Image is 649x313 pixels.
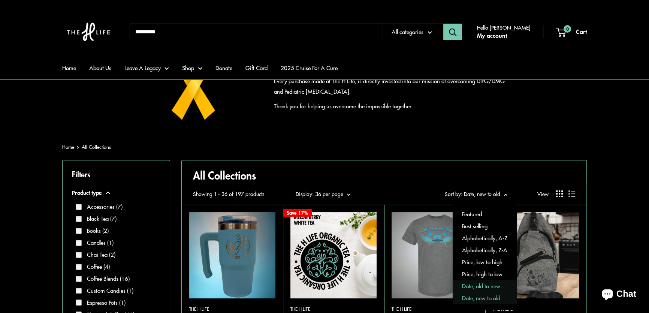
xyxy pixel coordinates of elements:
[283,209,312,217] span: Save 17%
[564,25,571,33] span: 0
[493,306,579,313] a: The H Life
[556,190,563,197] button: Display products as grid
[89,63,111,73] a: About Us
[82,143,111,150] a: All Collections
[62,143,74,150] a: Home
[445,190,500,198] span: Sort by: Date, new to old
[72,187,160,198] button: Product type
[130,24,382,40] input: Search...
[281,63,338,73] a: 2025 Cruise For A Cure
[82,226,109,235] label: Books (2)
[296,190,343,198] span: Display: 36 per page
[453,268,517,280] button: Price, high to low
[453,280,517,292] button: Date, old to new
[189,212,275,298] img: Believer In Hope Tough2Gether Box
[453,256,517,268] button: Price, low to high
[189,306,275,313] a: The H Life
[274,76,508,97] p: Every purchase made at The H Life, is directly invested into our mission of overcoming DIPG/DMG a...
[124,63,169,73] a: Leave A Legacy
[453,208,517,220] button: Featured
[556,26,587,37] a: 0 Cart
[477,22,530,32] span: Hello [PERSON_NAME]
[82,202,123,211] label: Accessories (7)
[453,292,517,304] button: Date, new to old
[576,27,587,36] span: Cart
[182,63,202,73] a: Shop
[568,190,575,197] button: Display products as list
[193,189,264,199] span: Showing 1 - 36 of 197 products
[392,212,478,298] img: Cruise for a Cure T Shirt
[537,189,549,199] span: View
[72,167,160,181] p: Filters
[595,283,643,307] inbox-online-store-chat: Shopify online store chat
[82,238,114,247] label: Candles (1)
[189,212,275,298] a: Believer In Hope Tough2Gether BoxBeliever In Hope Tough2Gether Box
[290,212,377,298] a: Melonberry WhiteMelonberry White
[274,101,508,111] p: Thank you for helping us overcome the impossible together.
[443,24,462,40] button: Search
[445,189,507,199] button: Sort by: Date, new to old
[82,250,115,259] label: Chai Tea (2)
[62,63,76,73] a: Home
[453,232,517,244] button: Alphabetically, A-Z
[296,189,350,199] button: Display: 36 per page
[493,212,579,298] img: Just Breathe Crossbody Bag
[215,63,232,73] a: Donate
[453,220,517,232] button: Best selling
[193,168,575,183] h1: All Collections
[62,7,115,56] img: The H Life
[245,63,268,73] a: Gift Card
[392,306,478,313] a: The H Life
[82,298,126,307] label: Espresso Pots (1)
[82,286,133,295] label: Custom Candies (1)
[477,30,507,41] a: My account
[290,306,377,313] a: The H Life
[290,212,377,298] img: Melonberry White
[82,262,110,271] label: Coffee (4)
[62,142,111,151] nav: Breadcrumb
[82,214,117,223] label: Black Tea (7)
[82,274,130,283] label: Coffee Blends (16)
[453,244,517,256] button: Alphabetically, Z-A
